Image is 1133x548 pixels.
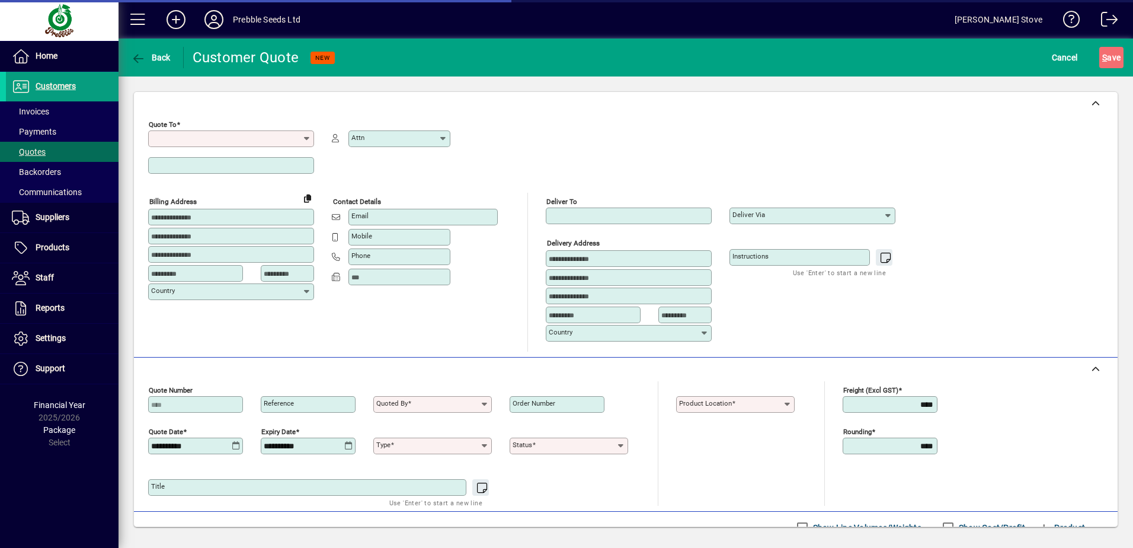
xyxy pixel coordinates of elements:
mat-label: Instructions [732,252,769,260]
div: Prebble Seeds Ltd [233,10,300,29]
label: Show Line Volumes/Weights [811,522,921,534]
span: NEW [315,54,330,62]
a: Knowledge Base [1054,2,1080,41]
a: Communications [6,182,119,202]
span: ave [1102,48,1121,67]
span: Package [43,425,75,435]
mat-hint: Use 'Enter' to start a new line [793,266,886,279]
mat-hint: Use 'Enter' to start a new line [389,496,482,509]
span: Reports [36,303,65,313]
span: Support [36,364,65,373]
mat-label: Quote date [149,427,183,435]
mat-label: Country [151,286,175,295]
mat-label: Attn [351,133,364,142]
mat-label: Status [513,441,532,449]
span: Payments [12,127,56,136]
span: Backorders [12,167,61,177]
mat-label: Quote To [149,120,177,129]
mat-label: Reference [264,399,294,407]
mat-label: Deliver via [732,211,765,219]
span: S [1102,53,1107,62]
span: Back [131,53,171,62]
button: Copy to Delivery address [298,189,317,208]
mat-label: Expiry date [261,427,296,435]
mat-label: Order number [513,399,555,407]
span: Communications [12,187,82,197]
mat-label: Phone [351,251,370,260]
div: Customer Quote [193,48,299,67]
a: Suppliers [6,203,119,232]
a: Staff [6,263,119,293]
span: Settings [36,333,66,343]
a: Backorders [6,162,119,182]
button: Add [157,9,195,30]
button: Cancel [1049,47,1081,68]
span: Quotes [12,147,46,157]
span: Invoices [12,107,49,116]
span: Product [1037,518,1085,537]
mat-label: Mobile [351,232,372,240]
mat-label: Email [351,212,369,220]
mat-label: Country [549,328,572,336]
mat-label: Quoted by [376,399,408,407]
a: Invoices [6,101,119,122]
a: Products [6,233,119,263]
a: Settings [6,324,119,353]
mat-label: Deliver To [546,197,577,206]
app-page-header-button: Back [119,47,184,68]
span: Staff [36,273,54,282]
div: [PERSON_NAME] Stove [955,10,1042,29]
span: Cancel [1052,48,1078,67]
span: Suppliers [36,212,69,222]
a: Home [6,42,119,71]
span: Home [36,51,57,60]
a: Quotes [6,142,119,162]
a: Support [6,354,119,384]
mat-label: Type [376,441,391,449]
button: Back [128,47,174,68]
mat-label: Freight (excl GST) [843,385,898,394]
mat-label: Rounding [843,427,872,435]
a: Payments [6,122,119,142]
a: Logout [1092,2,1118,41]
button: Product [1031,517,1091,539]
button: Profile [195,9,233,30]
label: Show Cost/Profit [956,522,1025,534]
span: Financial Year [34,400,85,410]
a: Reports [6,294,119,323]
span: Products [36,243,69,252]
mat-label: Quote number [149,385,193,394]
button: Save [1099,47,1124,68]
mat-label: Title [151,482,165,490]
span: Customers [36,81,76,91]
mat-label: Product location [679,399,732,407]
